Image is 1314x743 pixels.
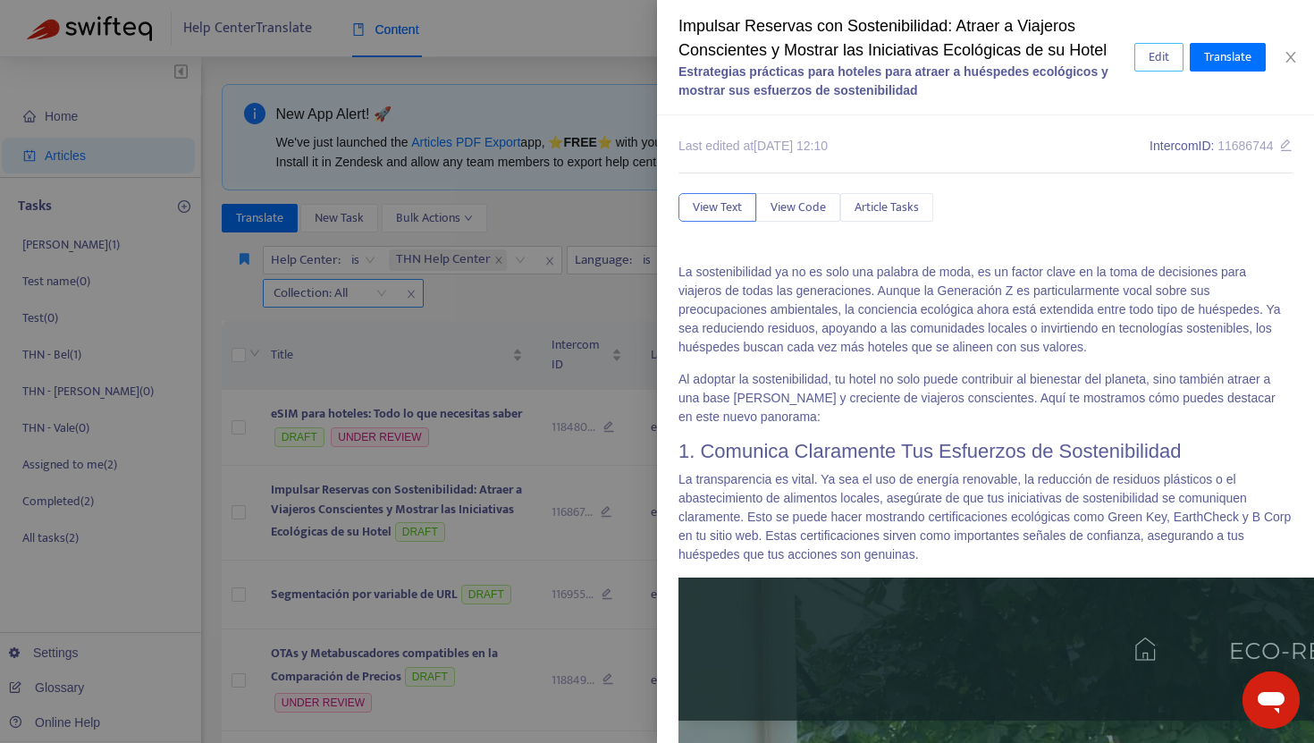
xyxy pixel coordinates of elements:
[840,193,933,222] button: Article Tasks
[1278,49,1303,66] button: Close
[855,198,919,217] span: Article Tasks
[678,63,1134,100] div: Estrategias prácticas para hoteles para atraer a huéspedes ecológicos y mostrar sus esfuerzos de ...
[1204,47,1251,67] span: Translate
[771,198,826,217] span: View Code
[1134,43,1183,72] button: Edit
[1217,139,1273,153] span: 11686744
[678,440,1293,463] h1: 1. Comunica Claramente Tus Esfuerzos de Sostenibilidad
[1190,43,1266,72] button: Translate
[678,470,1293,564] p: La transparencia es vital. Ya sea el uso de energía renovable, la reducción de residuos plásticos...
[678,137,828,156] div: Last edited at [DATE] 12:10
[1149,47,1169,67] span: Edit
[678,193,756,222] button: View Text
[1284,50,1298,64] span: close
[678,370,1293,426] p: Al adoptar la sostenibilidad, tu hotel no solo puede contribuir al bienestar del planeta, sino ta...
[678,14,1134,63] div: Impulsar Reservas con Sostenibilidad: Atraer a Viajeros Conscientes y Mostrar las Iniciativas Eco...
[678,263,1293,357] p: La sostenibilidad ya no es solo una palabra de moda, es un factor clave en la toma de decisiones ...
[693,198,742,217] span: View Text
[1242,671,1300,729] iframe: Button to launch messaging window
[1150,137,1293,156] div: Intercom ID:
[756,193,840,222] button: View Code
